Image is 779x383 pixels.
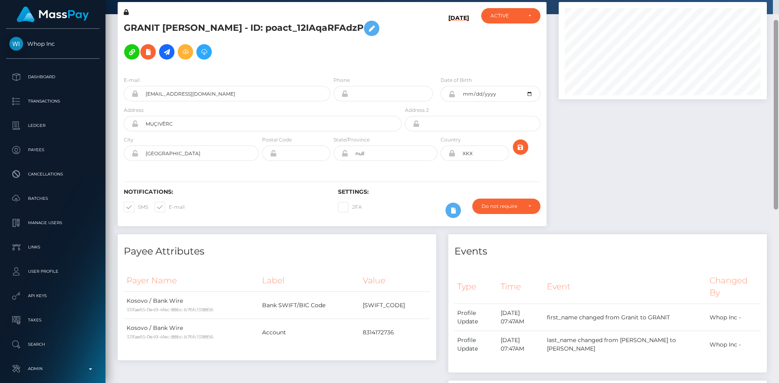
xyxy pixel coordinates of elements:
[334,136,370,143] label: State/Province
[124,319,259,346] td: Kosovo / Bank Wire
[6,310,99,330] a: Taxes
[707,331,761,358] td: Whop Inc -
[6,40,99,47] span: Whop Inc
[9,290,96,302] p: API Keys
[155,202,185,212] label: E-mail
[124,292,259,319] td: Kosovo / Bank Wire
[9,338,96,351] p: Search
[6,359,99,379] a: Admin
[259,319,360,346] td: Account
[9,217,96,229] p: Manage Users
[338,202,362,212] label: 2FA
[498,304,544,331] td: [DATE] 07:47AM
[124,244,430,259] h4: Payee Attributes
[6,140,99,160] a: Payees
[124,77,140,84] label: E-mail
[338,188,540,195] h6: Settings:
[498,331,544,358] td: [DATE] 07:47AM
[544,304,707,331] td: first_name changed from Granit to GRANIT
[259,292,360,319] td: Bank SWIFT/BIC Code
[124,107,144,114] label: Address
[544,331,707,358] td: last_name changed from [PERSON_NAME] to [PERSON_NAME]
[482,203,522,210] div: Do not require
[6,213,99,233] a: Manage Users
[6,286,99,306] a: API Keys
[127,334,213,340] small: 331fae65-0e49-4fec-88bc-b76fc1318856
[9,265,96,278] p: User Profile
[9,168,96,180] p: Cancellations
[454,331,498,358] td: Profile Update
[360,319,430,346] td: 8314172736
[124,17,397,64] h5: GRANIT [PERSON_NAME] - ID: poact_12IAqaRFAdzP
[6,237,99,257] a: Links
[472,199,540,214] button: Do not require
[6,334,99,355] a: Search
[9,95,96,107] p: Transactions
[9,37,23,51] img: Whop Inc
[707,270,761,304] th: Changed By
[9,71,96,83] p: Dashboard
[262,136,292,143] label: Postal Code
[9,193,96,205] p: Batches
[707,304,761,331] td: Whop Inc -
[17,6,89,22] img: MassPay Logo
[259,270,360,292] th: Label
[9,120,96,132] p: Ledger
[405,107,429,114] label: Address 2
[360,270,430,292] th: Value
[6,188,99,209] a: Batches
[6,67,99,87] a: Dashboard
[159,44,174,60] a: Initiate Payout
[544,270,707,304] th: Event
[441,136,461,143] label: Country
[9,241,96,253] p: Links
[6,164,99,184] a: Cancellations
[6,261,99,282] a: User Profile
[360,292,430,319] td: [SWIFT_CODE]
[124,136,133,143] label: City
[124,202,148,212] label: SMS
[454,304,498,331] td: Profile Update
[9,144,96,156] p: Payees
[454,270,498,304] th: Type
[454,244,761,259] h4: Events
[448,15,469,66] h6: [DATE]
[6,91,99,111] a: Transactions
[441,77,472,84] label: Date of Birth
[334,77,350,84] label: Phone
[9,363,96,375] p: Admin
[124,270,259,292] th: Payer Name
[9,314,96,326] p: Taxes
[124,188,326,195] h6: Notifications:
[498,270,544,304] th: Time
[491,13,522,19] div: ACTIVE
[6,116,99,136] a: Ledger
[481,8,540,24] button: ACTIVE
[127,307,213,312] small: 331fae65-0e49-4fec-88bc-b76fc1318856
